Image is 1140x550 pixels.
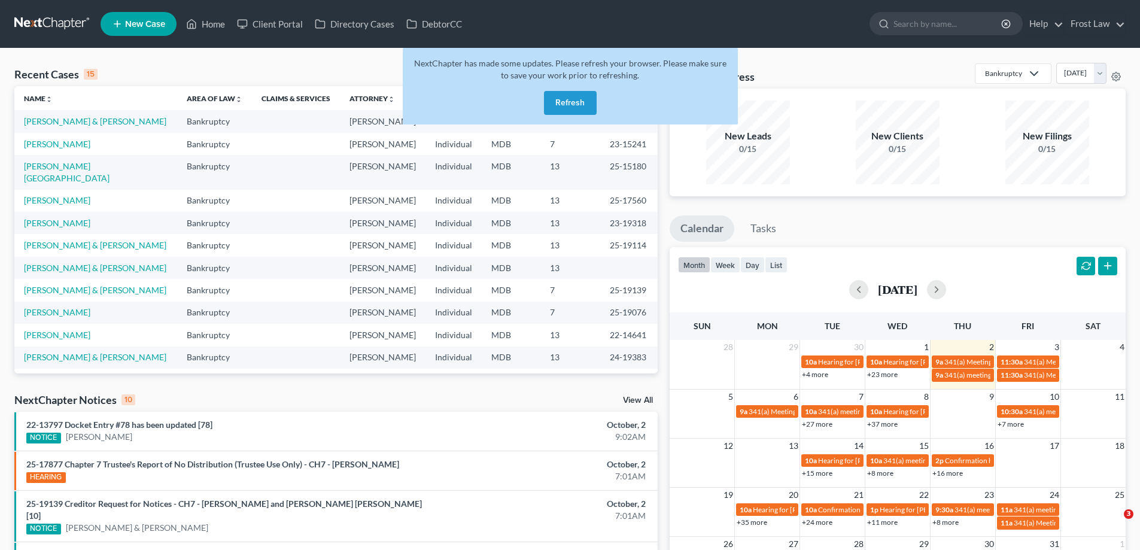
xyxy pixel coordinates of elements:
[447,458,646,470] div: October, 2
[1024,357,1140,366] span: 341(a) Meeting for [PERSON_NAME]
[1053,340,1060,354] span: 3
[600,133,658,155] td: 23-15241
[867,370,898,379] a: +23 more
[870,407,882,416] span: 10a
[935,370,943,379] span: 9a
[447,431,646,443] div: 9:02AM
[737,518,767,527] a: +35 more
[540,324,600,346] td: 13
[944,370,1060,379] span: 341(a) meeting for [PERSON_NAME]
[540,212,600,234] td: 13
[1048,488,1060,502] span: 24
[24,285,166,295] a: [PERSON_NAME] & [PERSON_NAME]
[1001,357,1023,366] span: 11:30a
[340,347,425,369] td: [PERSON_NAME]
[482,212,540,234] td: MDB
[24,218,90,228] a: [PERSON_NAME]
[880,505,973,514] span: Hearing for [PERSON_NAME]
[883,357,977,366] span: Hearing for [PERSON_NAME]
[425,369,482,391] td: Individual
[177,369,252,391] td: Bankruptcy
[425,212,482,234] td: Individual
[540,279,600,301] td: 7
[706,129,790,143] div: New Leads
[340,302,425,324] td: [PERSON_NAME]
[14,67,98,81] div: Recent Cases
[802,370,828,379] a: +4 more
[722,439,734,453] span: 12
[985,68,1022,78] div: Bankruptcy
[722,340,734,354] span: 28
[883,456,1023,465] span: 341(a) meeting for Adebisi [PERSON_NAME]
[235,96,242,103] i: unfold_more
[482,324,540,346] td: MDB
[388,96,395,103] i: unfold_more
[66,522,208,534] a: [PERSON_NAME] & [PERSON_NAME]
[26,524,61,534] div: NOTICE
[26,472,66,483] div: HEARING
[26,433,61,443] div: NOTICE
[757,321,778,331] span: Mon
[540,257,600,279] td: 13
[340,234,425,256] td: [PERSON_NAME]
[177,234,252,256] td: Bankruptcy
[918,488,930,502] span: 22
[1014,505,1129,514] span: 341(a) meeting for [PERSON_NAME]
[231,13,309,35] a: Client Portal
[340,324,425,346] td: [PERSON_NAME]
[935,505,953,514] span: 9:30a
[818,505,1017,514] span: Confirmation hearing for [PERSON_NAME] & [PERSON_NAME]
[24,161,110,183] a: [PERSON_NAME][GEOGRAPHIC_DATA]
[853,340,865,354] span: 30
[425,190,482,212] td: Individual
[983,439,995,453] span: 16
[867,420,898,429] a: +37 more
[788,439,799,453] span: 13
[883,407,977,416] span: Hearing for [PERSON_NAME]
[749,407,865,416] span: 341(a) Meeting for [PERSON_NAME]
[340,279,425,301] td: [PERSON_NAME]
[870,505,878,514] span: 1p
[818,456,911,465] span: Hearing for [PERSON_NAME]
[177,155,252,189] td: Bankruptcy
[340,257,425,279] td: [PERSON_NAME]
[482,279,540,301] td: MDB
[400,13,468,35] a: DebtorCC
[24,307,90,317] a: [PERSON_NAME]
[482,369,540,391] td: MDB
[1023,13,1063,35] a: Help
[983,488,995,502] span: 23
[792,390,799,404] span: 6
[425,133,482,155] td: Individual
[1114,488,1126,502] span: 25
[740,215,787,242] a: Tasks
[1022,321,1034,331] span: Fri
[600,347,658,369] td: 24-19383
[893,13,1003,35] input: Search by name...
[177,324,252,346] td: Bankruptcy
[678,257,710,273] button: month
[14,393,135,407] div: NextChapter Notices
[944,357,1060,366] span: 341(a) Meeting for [PERSON_NAME]
[340,369,425,391] td: [PERSON_NAME]
[24,240,166,250] a: [PERSON_NAME] & [PERSON_NAME]
[988,340,995,354] span: 2
[447,470,646,482] div: 7:01AM
[858,390,865,404] span: 7
[414,58,726,80] span: NextChapter has made some updates. Please refresh your browser. Please make sure to save your wor...
[740,407,747,416] span: 9a
[988,390,995,404] span: 9
[870,456,882,465] span: 10a
[84,69,98,80] div: 15
[425,234,482,256] td: Individual
[600,324,658,346] td: 22-14641
[482,155,540,189] td: MDB
[121,394,135,405] div: 10
[805,407,817,416] span: 10a
[425,302,482,324] td: Individual
[923,340,930,354] span: 1
[482,347,540,369] td: MDB
[805,357,817,366] span: 10a
[740,505,752,514] span: 10a
[425,347,482,369] td: Individual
